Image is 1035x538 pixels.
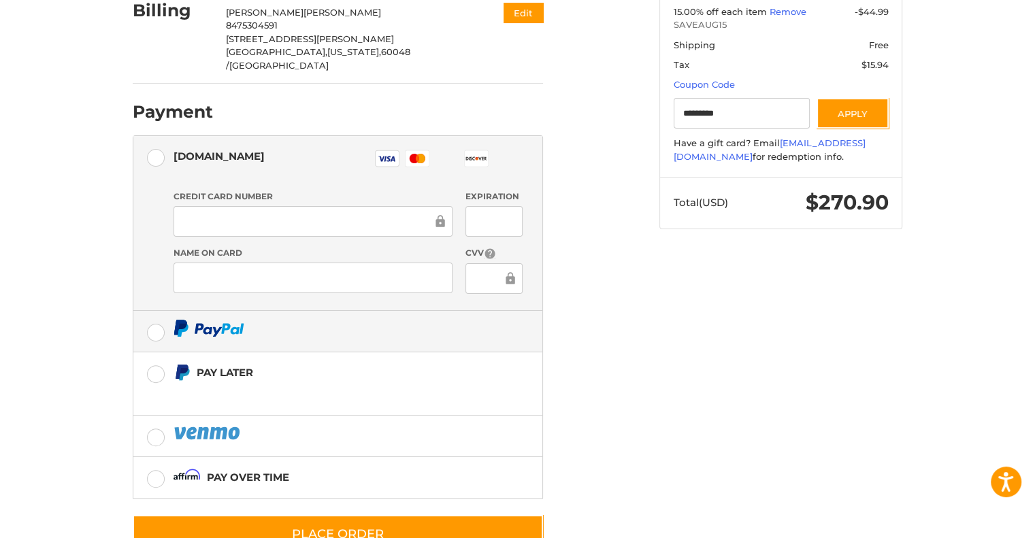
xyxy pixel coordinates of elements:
[226,46,410,71] span: 60048 /
[869,39,889,50] span: Free
[806,190,889,215] span: $270.90
[674,6,770,17] span: 15.00% off each item
[674,18,889,32] span: SAVEAUG15
[174,364,191,381] img: Pay Later icon
[855,6,889,17] span: -$44.99
[174,190,453,203] label: Credit Card Number
[226,33,394,44] span: [STREET_ADDRESS][PERSON_NAME]
[817,98,889,129] button: Apply
[923,501,1035,538] iframe: Google Customer Reviews
[197,361,457,384] div: Pay Later
[207,466,289,488] div: Pay over time
[174,145,265,167] div: [DOMAIN_NAME]
[770,6,806,17] a: Remove
[303,7,381,18] span: [PERSON_NAME]
[674,196,728,209] span: Total (USD)
[226,7,303,18] span: [PERSON_NAME]
[674,79,735,90] a: Coupon Code
[674,98,810,129] input: Gift Certificate or Coupon Code
[226,46,327,57] span: [GEOGRAPHIC_DATA],
[174,320,244,337] img: PayPal icon
[465,190,522,203] label: Expiration
[465,247,522,260] label: CVV
[174,387,458,399] iframe: PayPal Message 1
[174,469,201,486] img: Affirm icon
[174,424,243,441] img: PayPal icon
[226,20,278,31] span: 8475304591
[674,137,889,163] div: Have a gift card? Email for redemption info.
[174,247,453,259] label: Name on Card
[327,46,381,57] span: [US_STATE],
[674,39,715,50] span: Shipping
[674,59,689,70] span: Tax
[504,3,543,22] button: Edit
[674,137,866,162] a: [EMAIL_ADDRESS][DOMAIN_NAME]
[861,59,889,70] span: $15.94
[229,60,329,71] span: [GEOGRAPHIC_DATA]
[133,101,213,122] h2: Payment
